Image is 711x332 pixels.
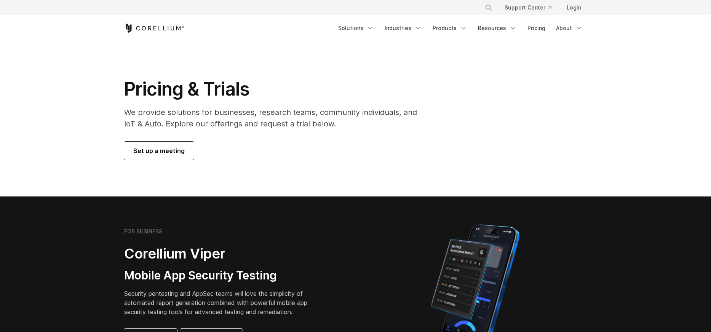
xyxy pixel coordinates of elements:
p: We provide solutions for businesses, research teams, community individuals, and IoT & Auto. Explo... [124,107,428,129]
a: Pricing [523,21,550,35]
div: Navigation Menu [476,1,587,14]
h3: Mobile App Security Testing [124,268,319,283]
p: Security pentesting and AppSec teams will love the simplicity of automated report generation comb... [124,289,319,316]
button: Search [482,1,495,14]
a: About [551,21,587,35]
a: Support Center [498,1,558,14]
a: Corellium Home [124,24,185,33]
a: Login [561,1,587,14]
a: Resources [473,21,521,35]
h6: FOR BUSINESS [124,228,162,235]
span: Set up a meeting [133,146,185,155]
div: Navigation Menu [334,21,587,35]
h1: Pricing & Trials [124,78,428,101]
a: Set up a meeting [124,142,194,160]
a: Products [428,21,472,35]
h2: Corellium Viper [124,245,319,262]
a: Solutions [334,21,379,35]
a: Industries [380,21,427,35]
